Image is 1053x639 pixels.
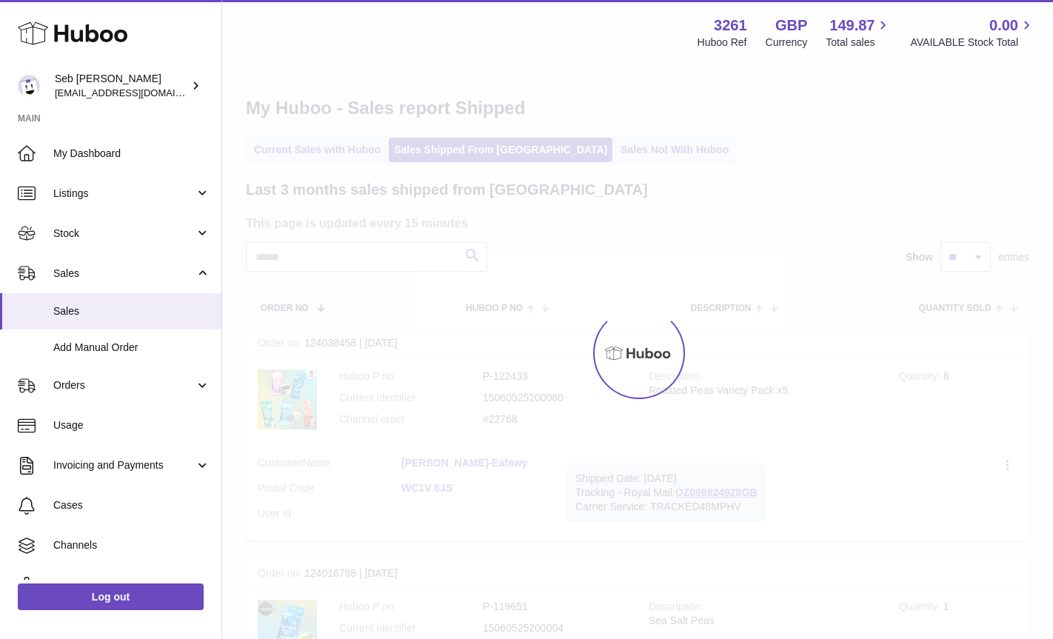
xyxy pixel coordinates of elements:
[714,16,747,36] strong: 3261
[18,583,204,610] a: Log out
[53,304,210,318] span: Sales
[766,36,808,50] div: Currency
[826,16,892,50] a: 149.87 Total sales
[53,498,210,512] span: Cases
[826,36,892,50] span: Total sales
[53,538,210,552] span: Channels
[53,227,195,241] span: Stock
[53,378,195,392] span: Orders
[53,267,195,281] span: Sales
[53,458,195,472] span: Invoicing and Payments
[53,341,210,355] span: Add Manual Order
[53,147,210,161] span: My Dashboard
[55,72,188,100] div: Seb [PERSON_NAME]
[989,16,1018,36] span: 0.00
[55,87,218,98] span: [EMAIL_ADDRESS][DOMAIN_NAME]
[18,75,40,97] img: ecom@bravefoods.co.uk
[910,36,1035,50] span: AVAILABLE Stock Total
[53,187,195,201] span: Listings
[53,418,210,432] span: Usage
[698,36,747,50] div: Huboo Ref
[53,578,210,592] span: Settings
[910,16,1035,50] a: 0.00 AVAILABLE Stock Total
[829,16,875,36] span: 149.87
[775,16,807,36] strong: GBP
